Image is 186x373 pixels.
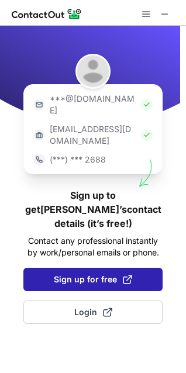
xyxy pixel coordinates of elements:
[141,99,153,110] img: Check Icon
[33,154,45,165] img: https://contactout.com/extension/app/static/media/login-phone-icon.bacfcb865e29de816d437549d7f4cb...
[54,274,132,285] span: Sign up for free
[74,306,112,318] span: Login
[23,235,163,258] p: Contact any professional instantly by work/personal emails or phone.
[23,301,163,324] button: Login
[75,54,111,89] img: Sahil Choudhary
[12,7,82,21] img: ContactOut v5.3.10
[33,99,45,110] img: https://contactout.com/extension/app/static/media/login-email-icon.f64bce713bb5cd1896fef81aa7b14a...
[141,129,153,141] img: Check Icon
[50,93,136,116] p: ***@[DOMAIN_NAME]
[50,123,136,147] p: [EMAIL_ADDRESS][DOMAIN_NAME]
[33,129,45,141] img: https://contactout.com/extension/app/static/media/login-work-icon.638a5007170bc45168077fde17b29a1...
[23,268,163,291] button: Sign up for free
[23,188,163,230] h1: Sign up to get [PERSON_NAME]’s contact details (it’s free!)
